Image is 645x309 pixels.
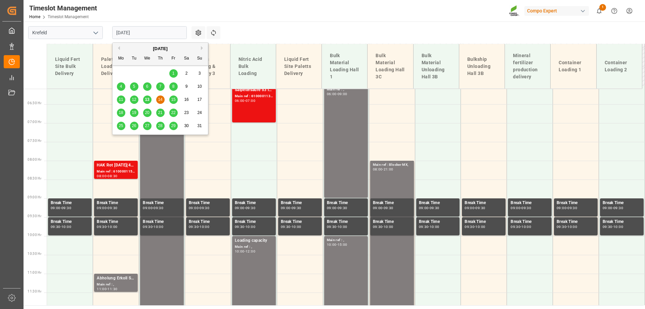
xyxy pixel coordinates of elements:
[599,4,606,11] span: 1
[145,110,149,115] span: 20
[327,92,337,95] div: 06:00
[97,162,135,169] div: HAK Rot [DATE](4) 25kg (x48) INT spPAL;[PERSON_NAME] 20-5-10-2 25kg (x48) INT spPAL;VITA MC 10L (...
[28,289,41,293] span: 11:30 Hr
[384,168,393,171] div: 21:00
[52,53,87,80] div: Liquid Fert Site Bulk Delivery
[106,225,107,228] div: -
[182,122,191,130] div: Choose Saturday, August 30th, 2025
[199,225,200,228] div: -
[51,225,60,228] div: 09:30
[465,206,474,209] div: 09:00
[182,95,191,104] div: Choose Saturday, August 16th, 2025
[419,49,454,83] div: Bulk Material Unloading Hall 3B
[130,82,138,91] div: Choose Tuesday, August 5th, 2025
[373,49,407,83] div: Bulk Material Loading Hall 3C
[337,243,338,246] div: -
[510,49,545,83] div: Mineral fertilizer production delivery
[143,109,152,117] div: Choose Wednesday, August 20th, 2025
[337,92,338,95] div: -
[382,168,383,171] div: -
[98,53,133,80] div: Paletts Loading & Delivery 1
[338,225,347,228] div: 10:00
[197,123,202,128] span: 31
[524,6,589,16] div: Compo Expert
[197,84,202,89] span: 10
[246,206,255,209] div: 09:30
[51,206,60,209] div: 09:00
[158,110,162,115] span: 21
[419,200,457,206] div: Break Time
[511,206,520,209] div: 09:00
[169,95,178,104] div: Choose Friday, August 15th, 2025
[236,53,270,80] div: Nitric Acid Bulk Loading
[143,206,153,209] div: 09:00
[603,200,641,206] div: Break Time
[97,282,135,287] div: Main ref : ,
[189,200,227,206] div: Break Time
[169,109,178,117] div: Choose Friday, August 22nd, 2025
[189,206,199,209] div: 09:00
[327,200,365,206] div: Break Time
[116,46,120,50] button: Previous Month
[97,219,135,225] div: Break Time
[97,225,106,228] div: 09:30
[107,175,117,178] div: 08:30
[117,109,125,117] div: Choose Monday, August 18th, 2025
[156,54,165,63] div: Th
[566,206,567,209] div: -
[465,200,503,206] div: Break Time
[199,206,200,209] div: -
[172,84,175,89] span: 8
[97,200,135,206] div: Break Time
[292,225,301,228] div: 10:00
[419,206,429,209] div: 09:00
[133,84,135,89] span: 5
[291,225,292,228] div: -
[143,82,152,91] div: Choose Wednesday, August 6th, 2025
[143,54,152,63] div: We
[184,110,188,115] span: 23
[97,206,106,209] div: 09:00
[235,93,273,99] div: Main ref : 6100001130, 2000001018;
[182,54,191,63] div: Sa
[235,250,245,253] div: 10:00
[199,71,201,76] span: 3
[430,206,439,209] div: 09:30
[557,225,566,228] div: 09:30
[60,206,61,209] div: -
[29,14,40,19] a: Home
[156,109,165,117] div: Choose Thursday, August 21st, 2025
[327,87,365,92] div: Main ref : ,
[132,123,136,128] span: 26
[182,82,191,91] div: Choose Saturday, August 9th, 2025
[566,225,567,228] div: -
[475,225,485,228] div: 10:00
[612,206,613,209] div: -
[245,99,246,102] div: -
[430,225,439,228] div: 10:00
[158,123,162,128] span: 28
[97,275,135,282] div: Abholung Erkoll Solingen
[119,110,123,115] span: 18
[511,200,549,206] div: Break Time
[143,122,152,130] div: Choose Wednesday, August 27th, 2025
[130,54,138,63] div: Tu
[185,84,188,89] span: 9
[28,233,41,237] span: 10:00 Hr
[465,225,474,228] div: 09:30
[475,206,485,209] div: 09:30
[327,237,365,243] div: Main ref : ,
[28,177,41,180] span: 08:30 Hr
[327,225,337,228] div: 09:30
[106,287,107,291] div: -
[119,97,123,102] span: 11
[613,206,623,209] div: 09:30
[246,225,255,228] div: 10:00
[235,237,273,244] div: Loading capacity
[169,122,178,130] div: Choose Friday, August 29th, 2025
[28,101,41,105] span: 06:30 Hr
[235,206,245,209] div: 09:00
[113,45,208,52] div: [DATE]
[520,206,521,209] div: -
[107,206,117,209] div: 09:30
